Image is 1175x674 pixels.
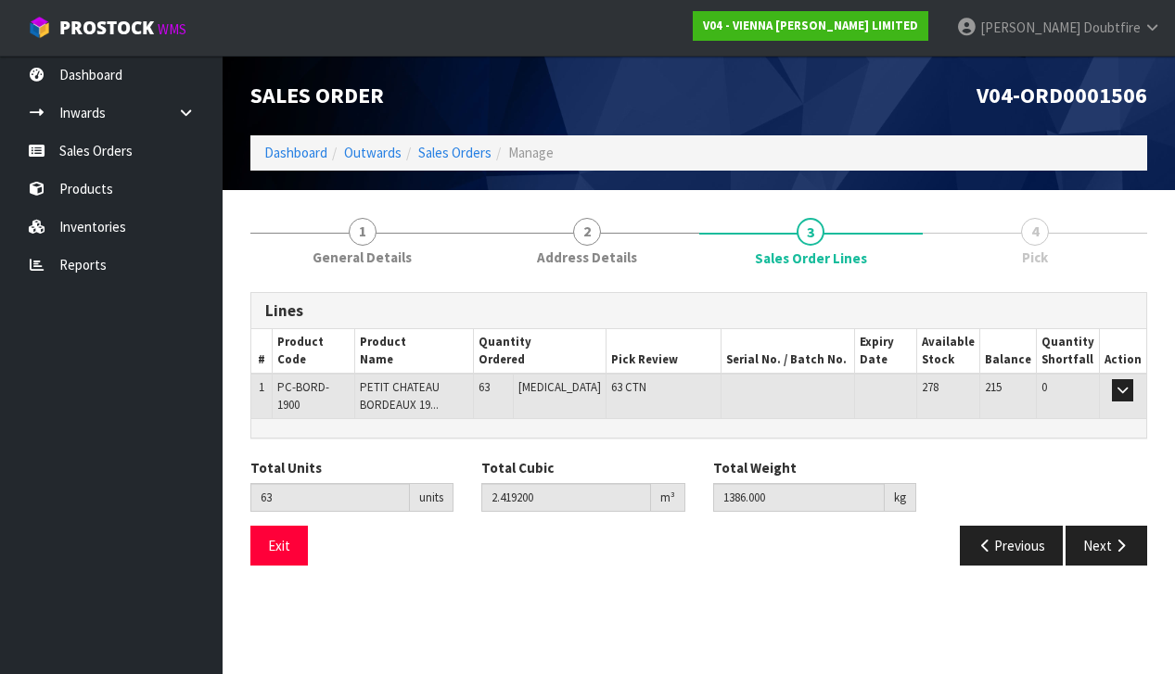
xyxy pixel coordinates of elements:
input: Total Units [250,483,410,512]
span: Sales Order Lines [755,248,867,268]
span: Doubtfire [1083,19,1141,36]
th: Action [1099,329,1146,374]
span: 63 CTN [611,379,646,395]
th: Quantity Shortfall [1036,329,1099,374]
a: Dashboard [264,144,327,161]
span: General Details [313,248,412,267]
span: PETIT CHATEAU BORDEAUX 19... [360,379,440,412]
span: [PERSON_NAME] [980,19,1080,36]
span: 63 [479,379,490,395]
span: Pick [1022,248,1048,267]
a: Outwards [344,144,402,161]
label: Total Cubic [481,458,554,477]
span: ProStock [59,16,154,40]
th: Expiry Date [855,329,917,374]
button: Previous [960,526,1064,566]
th: Product Name [354,329,473,374]
span: Sales Order Lines [250,278,1147,580]
button: Next [1066,526,1147,566]
span: Manage [508,144,554,161]
input: Total Cubic [481,483,650,512]
label: Total Units [250,458,322,477]
div: kg [885,483,916,513]
span: 1 [259,379,264,395]
th: Serial No. / Batch No. [722,329,855,374]
a: Sales Orders [418,144,492,161]
span: 215 [985,379,1002,395]
input: Total Weight [713,483,885,512]
th: Pick Review [606,329,721,374]
div: m³ [651,483,685,513]
label: Total Weight [713,458,797,477]
img: cube-alt.png [28,16,51,39]
span: 278 [922,379,939,395]
th: Available Stock [916,329,979,374]
th: Product Code [273,329,355,374]
span: 2 [573,218,601,246]
span: 0 [1041,379,1047,395]
th: Balance [979,329,1036,374]
h3: Lines [265,302,1132,320]
span: 3 [797,218,824,246]
span: V04-ORD0001506 [977,81,1147,109]
th: # [251,329,273,374]
th: Quantity Ordered [474,329,607,374]
span: [MEDICAL_DATA] [518,379,601,395]
span: Address Details [537,248,637,267]
span: PC-BORD-1900 [277,379,329,412]
span: 1 [349,218,377,246]
span: 4 [1021,218,1049,246]
div: units [410,483,453,513]
strong: V04 - VIENNA [PERSON_NAME] LIMITED [703,18,918,33]
span: Sales Order [250,81,384,109]
small: WMS [158,20,186,38]
button: Exit [250,526,308,566]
